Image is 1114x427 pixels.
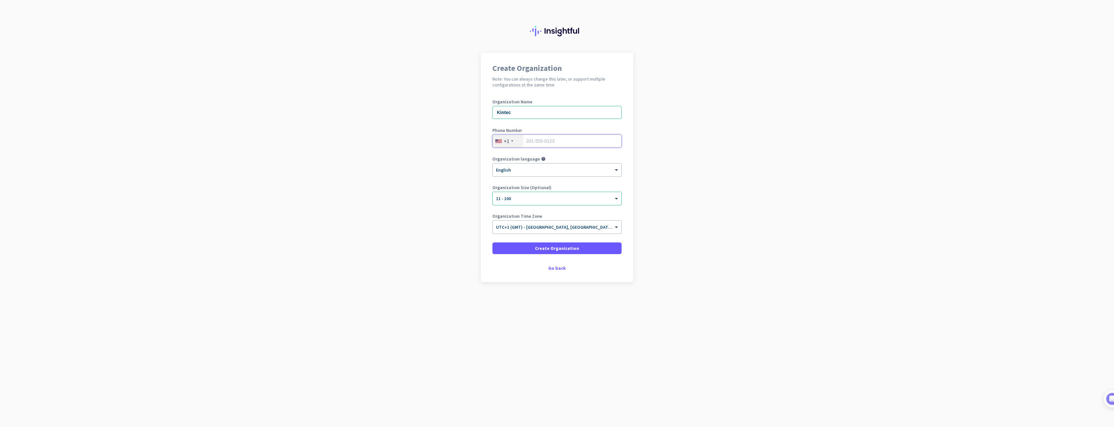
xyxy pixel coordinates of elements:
label: Phone Number [492,128,622,133]
span: Create Organization [535,245,579,252]
input: 201-555-0123 [492,135,622,148]
label: Organization language [492,157,540,161]
h1: Create Organization [492,64,622,72]
i: help [541,157,546,161]
label: Organization Name [492,99,622,104]
button: Create Organization [492,242,622,254]
h2: Note: You can always change this later, or support multiple configurations at the same time [492,76,622,88]
div: +1 [504,138,509,144]
div: Go back [492,266,622,270]
img: Insightful [530,26,584,36]
label: Organization Time Zone [492,214,622,218]
input: What is the name of your organization? [492,106,622,119]
label: Organization Size (Optional) [492,185,622,190]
